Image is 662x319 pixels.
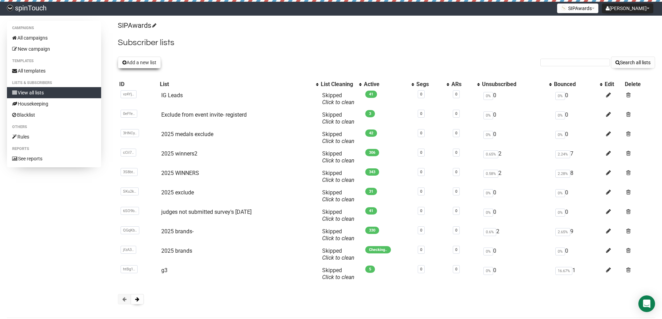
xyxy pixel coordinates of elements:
span: Skipped [322,209,354,222]
span: 2.65% [555,228,570,236]
img: 03d9c63169347288d6280a623f817d70 [7,5,13,11]
div: List [160,81,312,88]
span: 0% [555,131,565,139]
span: 0% [555,92,565,100]
span: 0% [483,267,493,275]
a: 2025 exclude [161,189,194,196]
li: Lists & subscribers [7,79,101,87]
span: 0% [555,111,565,119]
a: 0 [455,92,457,96]
a: New campaign [7,43,101,54]
a: IG Leads [161,92,183,99]
div: Unsubscribed [482,81,545,88]
div: Open Intercom Messenger [638,295,655,312]
td: 0 [481,264,552,284]
a: Rules [7,131,101,142]
td: 0 [481,109,552,128]
a: 0 [420,267,422,271]
h2: Subscriber lists [118,36,655,49]
span: 0.65% [483,150,498,158]
td: 0 [553,128,603,148]
a: Click to clean [322,254,354,261]
span: 42 [365,129,377,137]
div: List Cleaning [321,81,355,88]
span: 306 [365,149,379,156]
li: Reports [7,145,101,153]
th: Unsubscribed: No sort applied, activate to apply an ascending sort [481,79,552,89]
span: vz4Yj.. [121,90,137,98]
a: 0 [455,247,457,252]
a: 0 [455,267,457,271]
span: jfzA3.. [121,246,136,254]
a: g3 [161,267,167,274]
a: All campaigns [7,32,101,43]
a: 0 [455,189,457,194]
span: 3S8bt.. [121,168,138,176]
a: Click to clean [322,235,354,242]
td: 7 [553,148,603,167]
div: Bounced [554,81,596,88]
th: ID: No sort applied, sorting is disabled [118,79,158,89]
div: Segs [416,81,443,88]
a: Click to clean [322,157,354,164]
span: Skipped [322,92,354,106]
span: 41 [365,91,377,98]
th: Delete: No sort applied, sorting is disabled [623,79,655,89]
td: 0 [553,109,603,128]
span: Skipped [322,228,354,242]
a: 0 [420,170,422,174]
img: 1.png [561,5,566,11]
button: SIPAwards [557,3,598,13]
th: Edit: No sort applied, sorting is disabled [603,79,624,89]
span: 0.6% [483,228,496,236]
button: Search all lists [611,57,655,68]
span: 0% [483,131,493,139]
a: 0 [420,228,422,233]
a: SIPAwards [118,21,155,30]
span: Skipped [322,247,354,261]
a: 0 [455,228,457,233]
th: Bounced: No sort applied, activate to apply an ascending sort [553,79,603,89]
span: htBg1.. [121,265,138,273]
a: 0 [455,209,457,213]
td: 0 [553,186,603,206]
span: 0% [483,247,493,255]
a: 0 [420,247,422,252]
th: List Cleaning: No sort applied, activate to apply an ascending sort [319,79,362,89]
span: 41 [365,207,377,215]
td: 0 [481,206,552,225]
span: 0% [483,111,493,119]
a: All templates [7,65,101,76]
a: 0 [420,131,422,135]
li: Templates [7,57,101,65]
td: 0 [481,186,552,206]
td: 0 [553,206,603,225]
th: Segs: No sort applied, activate to apply an ascending sort [415,79,450,89]
span: Checking.. [365,246,391,253]
td: 9 [553,225,603,245]
td: 0 [481,89,552,109]
a: 0 [420,189,422,194]
span: 0.58% [483,170,498,178]
td: 0 [481,128,552,148]
span: Skipped [322,150,354,164]
a: Blacklist [7,109,101,120]
span: 330 [365,227,379,234]
a: 0 [420,92,422,96]
a: Click to clean [322,274,354,280]
span: Skipped [322,189,354,203]
span: 31 [365,188,377,195]
span: 0% [483,189,493,197]
td: 8 [553,167,603,186]
div: ID [119,81,157,88]
a: Click to clean [322,216,354,222]
a: 2025 winners2 [161,150,197,157]
th: Active: No sort applied, activate to apply an ascending sort [362,79,415,89]
a: 0 [455,170,457,174]
span: SKu2k.. [121,187,139,195]
td: 0 [481,245,552,264]
span: Skipped [322,170,354,183]
th: List: No sort applied, activate to apply an ascending sort [158,79,319,89]
a: 0 [420,209,422,213]
td: 1 [553,264,603,284]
